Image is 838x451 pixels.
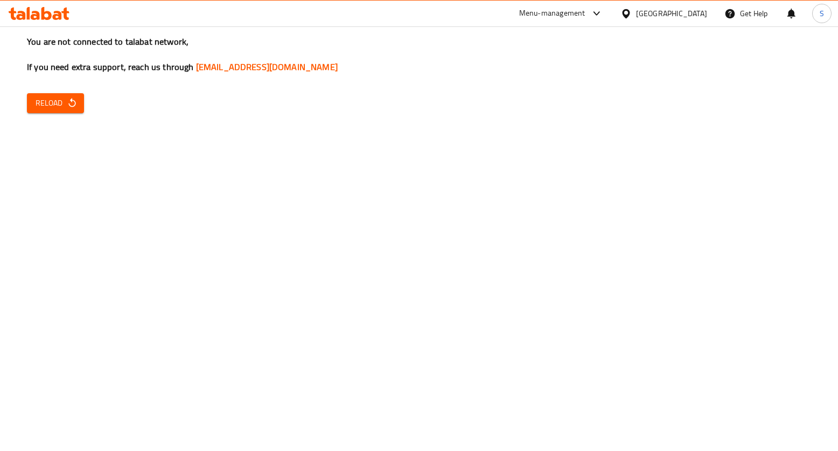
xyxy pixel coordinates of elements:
[36,96,75,110] span: Reload
[196,59,338,75] a: [EMAIL_ADDRESS][DOMAIN_NAME]
[519,7,585,20] div: Menu-management
[27,36,811,73] h3: You are not connected to talabat network, If you need extra support, reach us through
[636,8,707,19] div: [GEOGRAPHIC_DATA]
[820,8,824,19] span: S
[27,93,84,113] button: Reload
